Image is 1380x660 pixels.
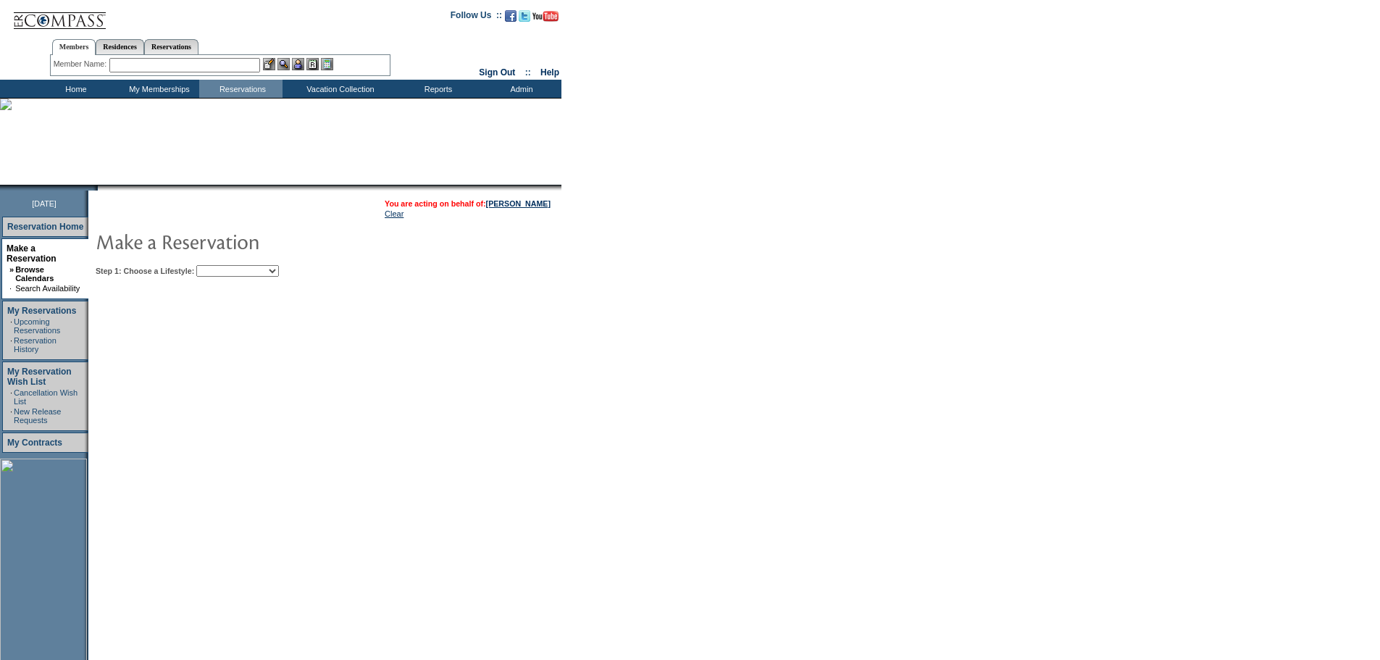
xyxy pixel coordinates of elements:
a: Clear [385,209,403,218]
td: · [10,336,12,354]
span: You are acting on behalf of: [385,199,551,208]
a: Make a Reservation [7,243,57,264]
b: » [9,265,14,274]
a: Search Availability [15,284,80,293]
a: Become our fan on Facebook [505,14,517,23]
img: b_calculator.gif [321,58,333,70]
span: [DATE] [32,199,57,208]
a: Residences [96,39,144,54]
td: My Memberships [116,80,199,98]
a: [PERSON_NAME] [486,199,551,208]
a: Members [52,39,96,55]
a: My Reservations [7,306,76,316]
td: Vacation Collection [283,80,395,98]
span: :: [525,67,531,78]
a: Reservation History [14,336,57,354]
img: blank.gif [98,185,99,191]
a: Browse Calendars [15,265,54,283]
img: Reservations [306,58,319,70]
td: Follow Us :: [451,9,502,26]
a: My Contracts [7,438,62,448]
b: Step 1: Choose a Lifestyle: [96,267,194,275]
a: My Reservation Wish List [7,367,72,387]
td: · [10,388,12,406]
img: View [277,58,290,70]
td: Reservations [199,80,283,98]
img: Impersonate [292,58,304,70]
a: Sign Out [479,67,515,78]
a: Follow us on Twitter [519,14,530,23]
a: Reservation Home [7,222,83,232]
td: Admin [478,80,561,98]
a: Subscribe to our YouTube Channel [532,14,559,23]
a: New Release Requests [14,407,61,425]
a: Cancellation Wish List [14,388,78,406]
a: Upcoming Reservations [14,317,60,335]
td: · [10,407,12,425]
td: · [10,317,12,335]
a: Reservations [144,39,198,54]
img: Follow us on Twitter [519,10,530,22]
img: b_edit.gif [263,58,275,70]
img: Subscribe to our YouTube Channel [532,11,559,22]
td: · [9,284,14,293]
td: Reports [395,80,478,98]
div: Member Name: [54,58,109,70]
td: Home [33,80,116,98]
img: Become our fan on Facebook [505,10,517,22]
a: Help [540,67,559,78]
img: pgTtlMakeReservation.gif [96,227,385,256]
img: promoShadowLeftCorner.gif [93,185,98,191]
